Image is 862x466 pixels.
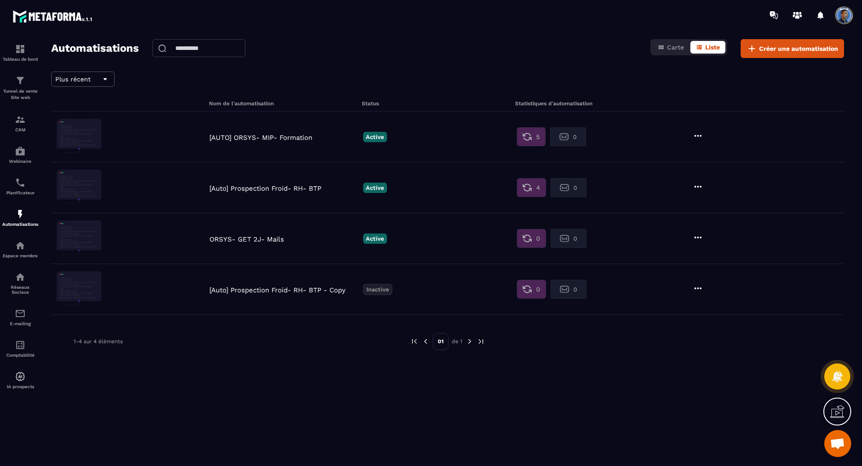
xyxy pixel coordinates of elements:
[13,8,93,24] img: logo
[209,235,359,243] p: ORSYS- GET 2J- Mails
[523,234,532,243] img: first stat
[741,39,844,58] button: Créer une automatisation
[2,222,38,227] p: Automatisations
[15,340,26,350] img: accountant
[517,127,546,146] button: 5
[517,229,546,248] button: 0
[517,280,546,299] button: 0
[2,301,38,333] a: emailemailE-mailing
[2,321,38,326] p: E-mailing
[705,44,720,51] span: Liste
[15,177,26,188] img: scheduler
[2,57,38,62] p: Tableau de bord
[523,183,532,192] img: first stat
[15,209,26,220] img: automations
[824,430,851,457] div: Ouvrir le chat
[551,178,587,197] button: 0
[422,337,430,345] img: prev
[57,220,102,256] img: automation-background
[466,337,474,345] img: next
[363,132,387,142] p: Active
[209,100,360,107] h6: Nom de l'automatisation
[15,75,26,86] img: formation
[15,146,26,157] img: automations
[362,100,513,107] h6: Status
[2,384,38,389] p: IA prospects
[363,284,392,295] p: Inactive
[57,271,102,307] img: automation-background
[2,253,38,258] p: Espace membre
[2,37,38,68] a: formationformationTableau de bord
[410,337,418,345] img: prev
[2,88,38,101] p: Tunnel de vente Site web
[573,286,577,293] span: 0
[573,134,577,140] span: 0
[209,184,359,193] p: [Auto] Prospection Froid- RH- BTP
[2,285,38,295] p: Réseaux Sociaux
[517,178,546,197] button: 4
[550,127,586,146] button: 0
[15,371,26,382] img: automations
[2,68,38,108] a: formationformationTunnel de vente Site web
[2,108,38,139] a: formationformationCRM
[2,202,38,233] a: automationsautomationsAutomatisations
[2,170,38,202] a: schedulerschedulerPlanificateur
[57,170,102,206] img: automation-background
[536,234,540,243] span: 0
[551,229,587,248] button: 0
[759,44,838,53] span: Créer une automatisation
[2,353,38,358] p: Comptabilité
[523,285,532,294] img: first stat
[477,337,485,345] img: next
[452,338,462,345] p: de 1
[515,100,666,107] h6: Statistiques d'automatisation
[15,240,26,251] img: automations
[2,333,38,364] a: accountantaccountantComptabilité
[15,44,26,54] img: formation
[363,183,387,193] p: Active
[560,285,569,294] img: second stat
[2,127,38,132] p: CRM
[573,235,577,242] span: 0
[209,286,359,294] p: [Auto] Prospection Froid- RH- BTP - Copy
[15,272,26,282] img: social-network
[652,41,689,54] button: Carte
[690,41,725,54] button: Liste
[55,76,91,83] span: Plus récent
[57,119,102,155] img: automation-background
[667,44,684,51] span: Carte
[15,114,26,125] img: formation
[51,39,139,58] h2: Automatisations
[536,285,540,294] span: 0
[363,233,387,244] p: Active
[2,265,38,301] a: social-networksocial-networkRéseaux Sociaux
[560,234,569,243] img: second stat
[15,308,26,319] img: email
[74,338,123,345] p: 1-4 sur 4 éléments
[2,233,38,265] a: automationsautomationsEspace membre
[536,183,540,192] span: 4
[433,333,449,350] p: 01
[2,159,38,164] p: Webinaire
[536,132,540,141] span: 5
[523,132,532,141] img: first stat
[560,183,569,192] img: second stat
[2,190,38,195] p: Planificateur
[573,184,577,191] span: 0
[560,132,569,141] img: second stat
[551,280,587,299] button: 0
[209,134,359,142] p: [AUTO] ORSYS- MIP- Formation
[2,139,38,170] a: automationsautomationsWebinaire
